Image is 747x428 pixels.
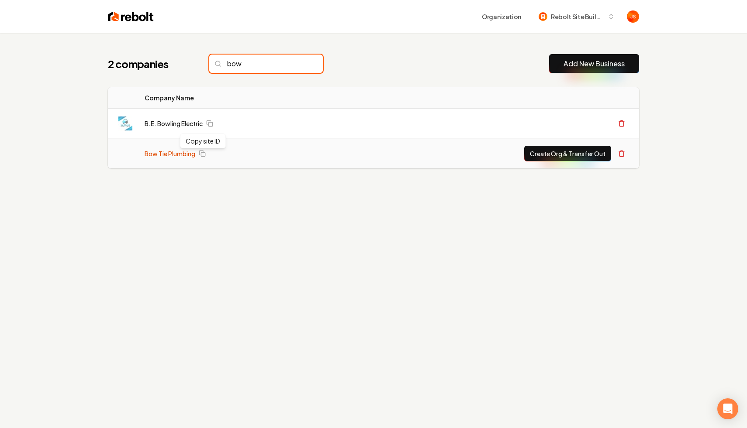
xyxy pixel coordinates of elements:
p: Copy site ID [186,137,220,145]
a: Add New Business [564,58,625,69]
a: B.E. Bowling Electric [145,119,203,128]
a: Bow Tie Plumbing [145,149,195,158]
span: Rebolt Site Builder [551,12,604,21]
img: B.E. Bowling Electric logo [118,116,132,130]
img: Rebolt Site Builder [539,12,547,21]
button: Open user button [627,10,639,23]
div: Open Intercom Messenger [717,398,738,419]
img: James Shamoun [627,10,639,23]
button: Add New Business [549,54,639,73]
h1: 2 companies [108,57,192,71]
img: Rebolt Logo [108,10,154,23]
button: Create Org & Transfer Out [524,146,611,161]
th: Company Name [138,87,339,109]
button: Organization [477,9,526,24]
input: Search... [209,55,323,73]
